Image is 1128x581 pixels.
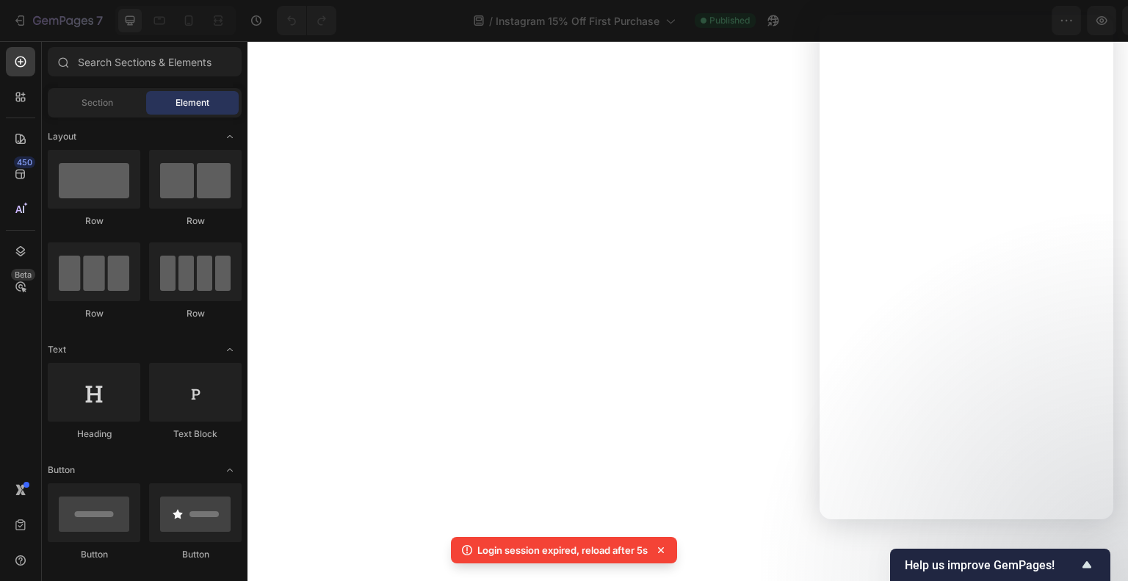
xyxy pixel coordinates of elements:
[96,12,103,29] p: 7
[218,458,242,482] span: Toggle open
[176,96,209,109] span: Element
[905,558,1078,572] span: Help us improve GemPages!
[149,214,242,228] div: Row
[82,96,113,109] span: Section
[48,214,140,228] div: Row
[48,343,66,356] span: Text
[218,125,242,148] span: Toggle open
[14,156,35,168] div: 450
[149,427,242,441] div: Text Block
[149,307,242,320] div: Row
[709,14,750,27] span: Published
[820,15,1113,519] iframe: Intercom live chat
[1078,509,1113,544] iframe: Intercom live chat
[1043,13,1080,29] div: Publish
[477,543,648,557] p: Login session expired, reload after 5s
[48,548,140,561] div: Button
[247,41,1128,581] iframe: Design area
[218,338,242,361] span: Toggle open
[11,269,35,281] div: Beta
[48,47,242,76] input: Search Sections & Elements
[277,6,336,35] div: Undo/Redo
[6,6,109,35] button: 7
[48,427,140,441] div: Heading
[489,13,493,29] span: /
[48,463,75,477] span: Button
[496,13,659,29] span: Instagram 15% Off First Purchase
[1030,6,1092,35] button: Publish
[976,6,1024,35] button: Save
[48,130,76,143] span: Layout
[48,307,140,320] div: Row
[905,556,1096,574] button: Show survey - Help us improve GemPages!
[149,548,242,561] div: Button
